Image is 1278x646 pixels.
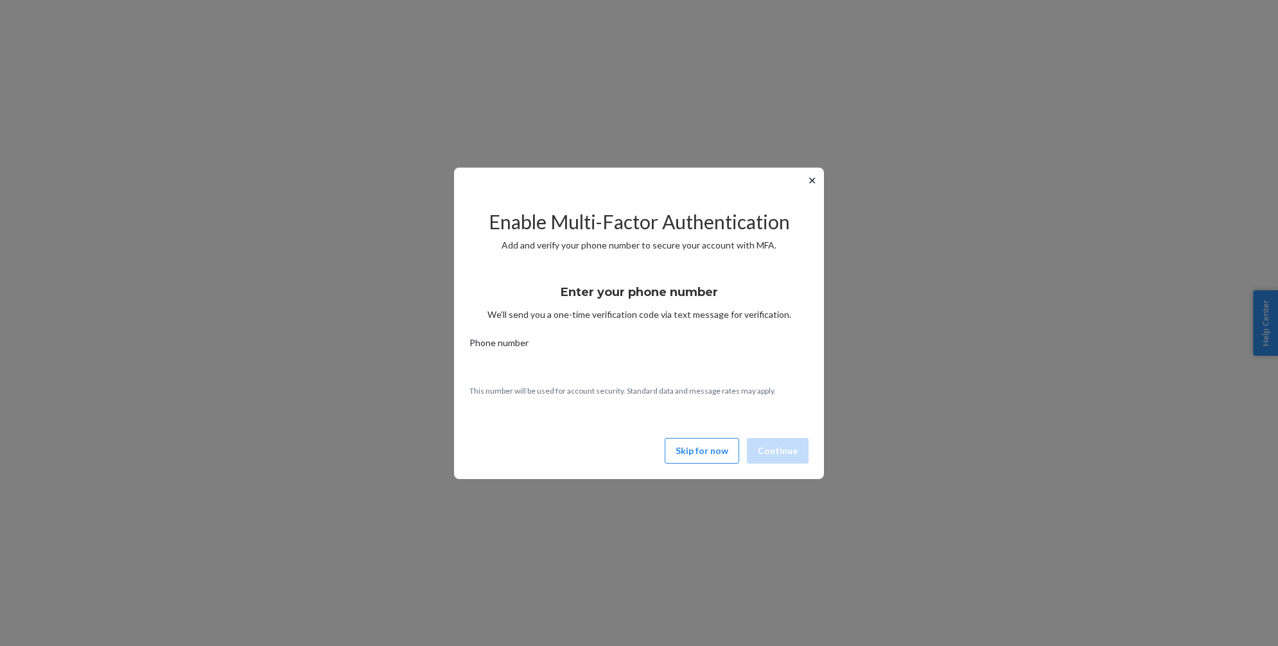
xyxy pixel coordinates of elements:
[805,173,819,188] button: ✕
[469,239,809,252] p: Add and verify your phone number to secure your account with MFA.
[469,274,809,321] div: We’ll send you a one-time verification code via text message for verification.
[469,336,529,354] span: Phone number
[665,438,739,464] button: Skip for now
[469,385,809,396] p: This number will be used for account security. Standard data and message rates may apply.
[561,284,718,301] h3: Enter your phone number
[469,211,809,232] h2: Enable Multi-Factor Authentication
[747,438,809,464] button: Continue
